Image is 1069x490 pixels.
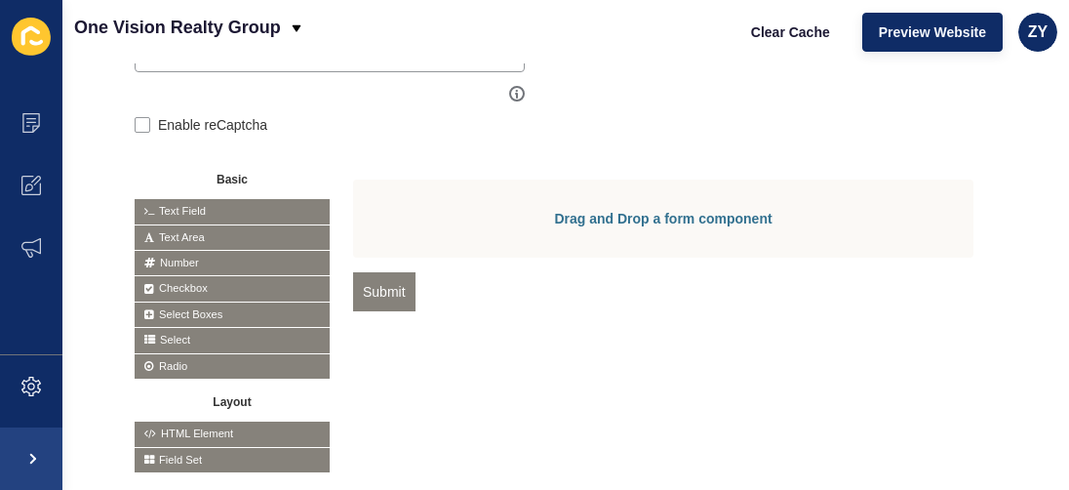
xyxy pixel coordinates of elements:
[734,13,847,52] button: Clear Cache
[135,448,330,472] span: Field Set
[135,166,330,189] button: Basic
[751,22,830,42] span: Clear Cache
[879,22,986,42] span: Preview Website
[353,180,973,258] div: Drag and Drop a form component
[135,354,330,379] span: Radio
[135,199,330,224] span: Text Field
[135,276,330,301] span: Checkbox
[135,422,330,446] span: HTML Element
[135,328,330,352] span: Select
[135,303,330,327] span: Select Boxes
[353,272,416,311] button: Submit
[74,3,281,52] p: One Vision Realty Group
[158,115,267,135] label: Enable reCaptcha
[862,13,1003,52] button: Preview Website
[135,225,330,250] span: Text Area
[135,251,330,275] span: Number
[1028,22,1048,42] span: ZY
[135,388,330,412] button: Layout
